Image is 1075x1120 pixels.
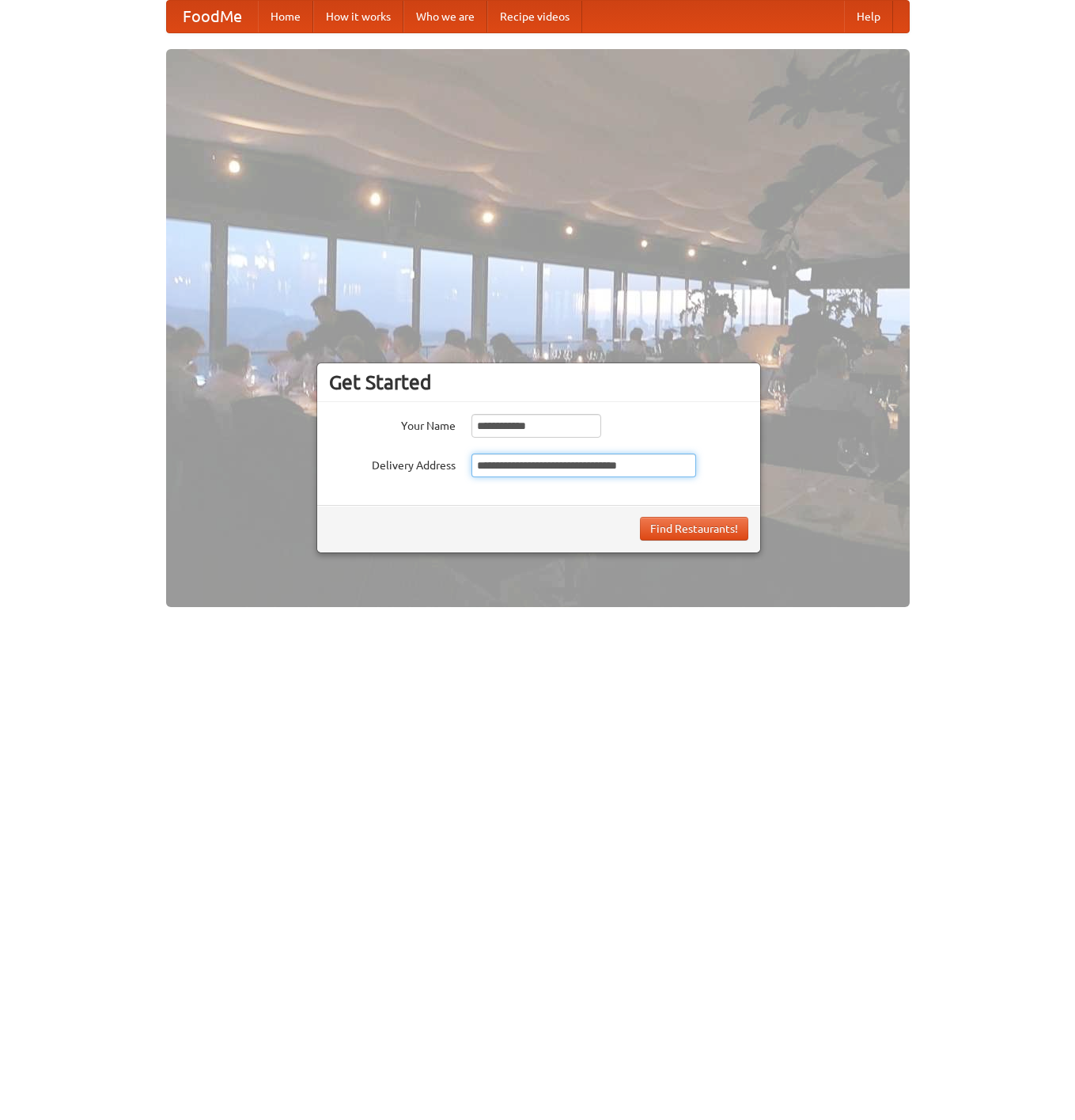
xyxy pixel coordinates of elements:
a: Home [258,1,313,32]
label: Delivery Address [329,454,456,473]
a: Recipe videos [487,1,582,32]
a: FoodMe [167,1,258,32]
a: How it works [313,1,403,32]
label: Your Name [329,414,456,434]
a: Who we are [403,1,487,32]
h3: Get Started [329,370,748,394]
a: Help [844,1,893,32]
button: Find Restaurants! [640,517,748,541]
